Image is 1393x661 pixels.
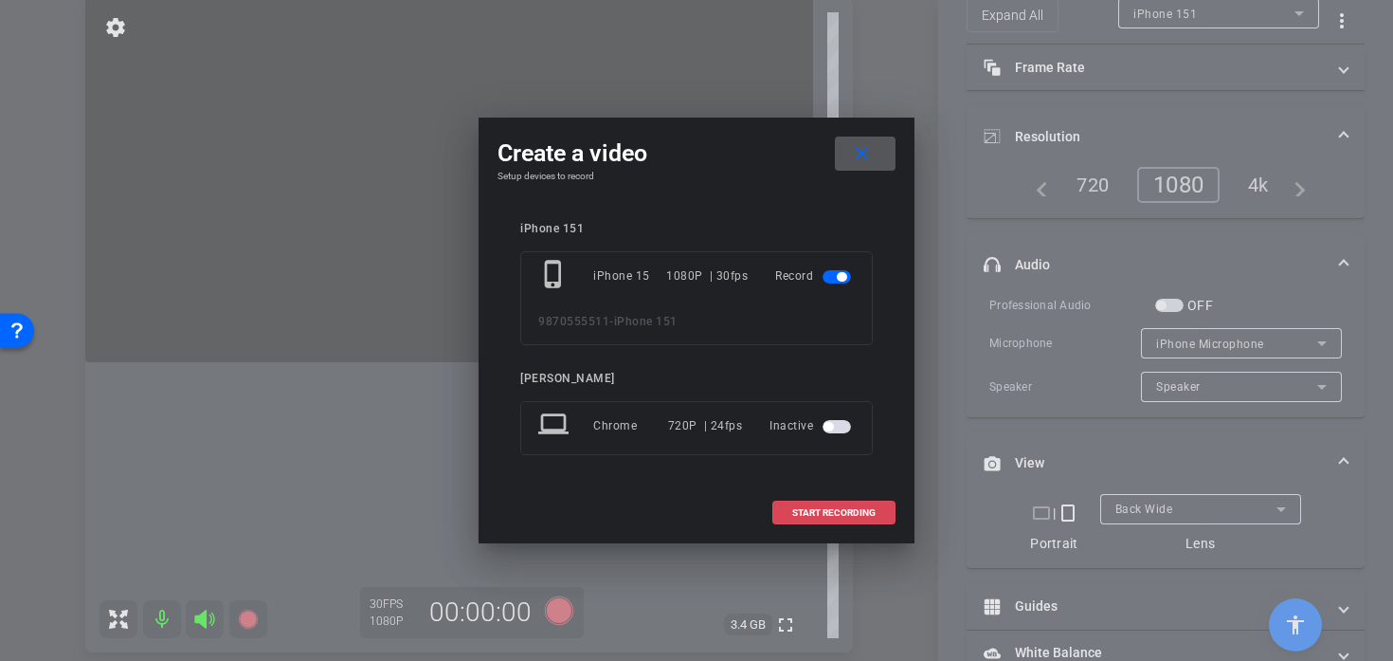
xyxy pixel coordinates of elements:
div: iPhone 15 [593,259,666,293]
span: 9870555511 [538,315,609,328]
mat-icon: laptop [538,409,572,443]
div: Record [775,259,855,293]
div: Create a video [497,137,895,171]
button: START RECORDING [772,501,895,524]
span: START RECORDING [792,508,876,518]
div: 1080P | 30fps [666,259,748,293]
div: Inactive [769,409,855,443]
mat-icon: phone_iphone [538,259,572,293]
div: 720P | 24fps [668,409,743,443]
div: iPhone 151 [520,222,873,236]
div: Chrome [593,409,668,443]
span: iPhone 151 [614,315,678,328]
div: [PERSON_NAME] [520,372,873,386]
mat-icon: close [850,142,874,166]
h4: Setup devices to record [497,171,895,182]
span: - [609,315,614,328]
